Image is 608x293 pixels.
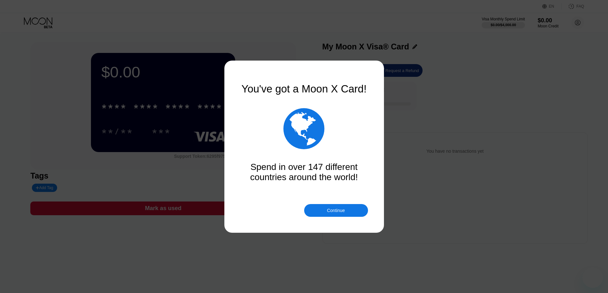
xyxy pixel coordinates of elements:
div:  [240,105,368,152]
iframe: Button to launch messaging window [582,267,603,288]
div: Continue [304,204,368,217]
div:  [283,105,325,152]
div: Continue [327,208,345,213]
div: Spend in over 147 different countries around the world! [240,162,368,182]
div: You've got a Moon X Card! [240,83,368,95]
